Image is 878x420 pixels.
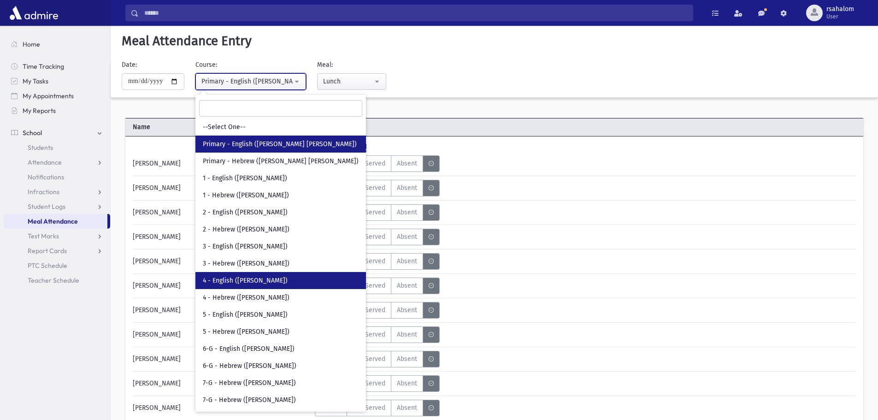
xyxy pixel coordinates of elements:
[4,125,110,140] a: School
[397,256,417,266] span: Absent
[397,232,417,242] span: Absent
[203,327,289,337] span: 5 - Hebrew ([PERSON_NAME])
[397,207,417,217] span: Absent
[28,188,59,196] span: Infractions
[203,361,296,371] span: 6-G - Hebrew ([PERSON_NAME])
[315,400,440,416] div: MeaStatus
[23,77,48,85] span: My Tasks
[397,403,417,413] span: Absent
[203,344,295,354] span: 6-G - English ([PERSON_NAME])
[28,158,62,166] span: Attendance
[4,37,110,52] a: Home
[23,92,74,100] span: My Appointments
[397,354,417,364] span: Absent
[353,159,385,168] span: Not Served
[317,60,333,70] label: Meal:
[133,305,181,315] span: [PERSON_NAME]
[4,170,110,184] a: Notifications
[203,140,357,149] span: Primary - English ([PERSON_NAME] [PERSON_NAME])
[353,232,385,242] span: Not Served
[28,261,67,270] span: PTC Schedule
[315,253,440,270] div: MeaStatus
[4,229,110,243] a: Test Marks
[203,379,296,388] span: 7-G - Hebrew ([PERSON_NAME])
[4,258,110,273] a: PTC Schedule
[353,354,385,364] span: Not Served
[4,273,110,288] a: Teacher Schedule
[353,207,385,217] span: Not Served
[323,77,373,86] div: Lunch
[310,122,494,132] span: Meal Attendance
[28,217,78,225] span: Meal Attendance
[133,207,181,217] span: [PERSON_NAME]
[353,281,385,290] span: Not Served
[315,326,440,343] div: MeaStatus
[203,225,289,234] span: 2 - Hebrew ([PERSON_NAME])
[133,403,181,413] span: [PERSON_NAME]
[4,214,107,229] a: Meal Attendance
[4,74,110,89] a: My Tasks
[133,256,181,266] span: [PERSON_NAME]
[133,281,181,290] span: [PERSON_NAME]
[133,183,181,193] span: [PERSON_NAME]
[397,183,417,193] span: Absent
[133,379,181,388] span: [PERSON_NAME]
[203,242,288,251] span: 3 - English ([PERSON_NAME])
[199,100,362,117] input: Search
[4,155,110,170] a: Attendance
[195,73,306,90] button: Primary - English (Morah Simcha Moalim)
[133,159,181,168] span: [PERSON_NAME]
[353,403,385,413] span: Not Served
[28,247,67,255] span: Report Cards
[23,62,64,71] span: Time Tracking
[133,330,181,339] span: [PERSON_NAME]
[353,330,385,339] span: Not Served
[28,232,59,240] span: Test Marks
[315,180,440,196] div: MeaStatus
[353,379,385,388] span: Not Served
[203,174,287,183] span: 1 - English ([PERSON_NAME])
[4,243,110,258] a: Report Cards
[397,305,417,315] span: Absent
[139,5,693,21] input: Search
[195,60,217,70] label: Course:
[826,6,854,13] span: rsahalom
[315,302,440,319] div: MeaStatus
[317,73,386,90] button: Lunch
[122,60,137,70] label: Date:
[397,281,417,290] span: Absent
[315,351,440,367] div: MeaStatus
[826,13,854,20] span: User
[4,103,110,118] a: My Reports
[4,59,110,74] a: Time Tracking
[397,379,417,388] span: Absent
[397,159,417,168] span: Absent
[315,204,440,221] div: MeaStatus
[203,259,289,268] span: 3 - Hebrew ([PERSON_NAME])
[125,122,310,132] span: Name
[203,157,359,166] span: Primary - Hebrew ([PERSON_NAME] [PERSON_NAME])
[23,129,42,137] span: School
[7,4,60,22] img: AdmirePro
[353,183,385,193] span: Not Served
[353,305,385,315] span: Not Served
[353,256,385,266] span: Not Served
[203,208,288,217] span: 2 - English ([PERSON_NAME])
[4,140,110,155] a: Students
[28,143,53,152] span: Students
[315,278,440,294] div: MeaStatus
[203,191,289,200] span: 1 - Hebrew ([PERSON_NAME])
[397,330,417,339] span: Absent
[133,354,181,364] span: [PERSON_NAME]
[315,155,440,172] div: MeaStatus
[4,89,110,103] a: My Appointments
[118,33,871,49] h5: Meal Attendance Entry
[203,396,296,405] span: 7-G - Hebrew ([PERSON_NAME])
[315,229,440,245] div: MeaStatus
[203,293,289,302] span: 4 - Hebrew ([PERSON_NAME])
[23,106,56,115] span: My Reports
[4,199,110,214] a: Student Logs
[4,184,110,199] a: Infractions
[315,375,440,392] div: MeaStatus
[203,310,288,319] span: 5 - English ([PERSON_NAME])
